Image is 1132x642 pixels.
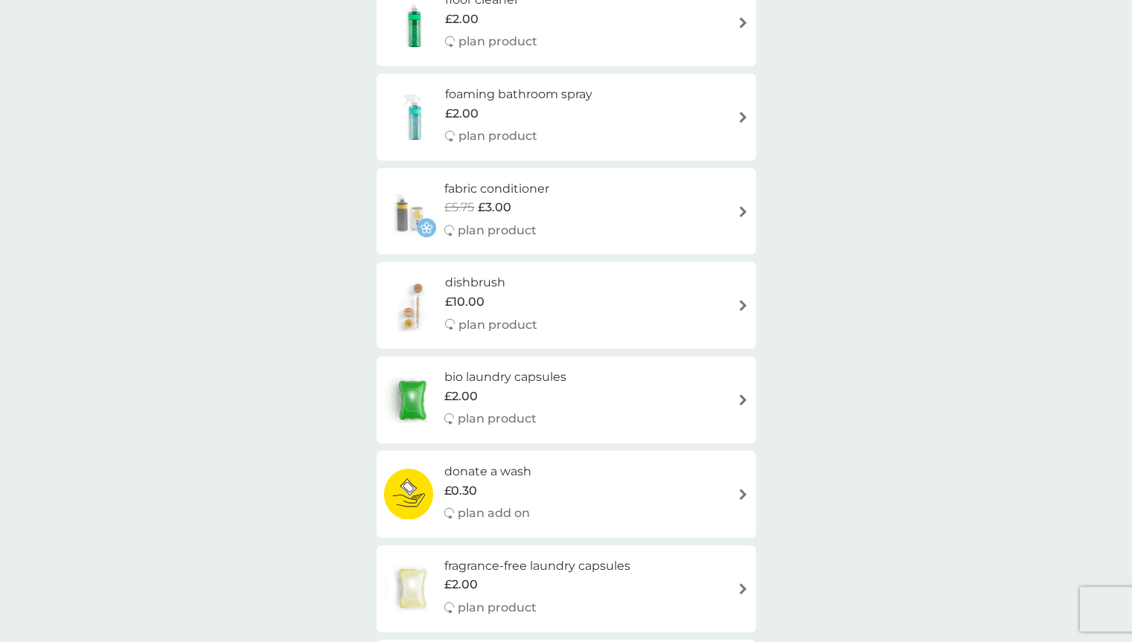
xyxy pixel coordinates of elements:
[445,292,485,312] span: £10.00
[738,489,749,500] img: arrow right
[458,315,537,335] p: plan product
[444,387,478,406] span: £2.00
[384,280,445,332] img: dishbrush
[444,179,549,199] h6: fabric conditioner
[458,126,537,146] p: plan product
[444,367,566,387] h6: bio laundry capsules
[458,504,530,523] p: plan add on
[738,206,749,217] img: arrow right
[458,32,537,51] p: plan product
[445,273,537,292] h6: dishbrush
[738,17,749,28] img: arrow right
[444,462,531,481] h6: donate a wash
[384,468,434,520] img: donate a wash
[445,85,592,104] h6: foaming bathroom spray
[384,185,436,237] img: fabric conditioner
[384,562,441,614] img: fragrance-free laundry capsules
[458,221,537,240] p: plan product
[445,104,479,123] span: £2.00
[445,10,479,29] span: £2.00
[444,481,477,501] span: £0.30
[738,583,749,594] img: arrow right
[444,575,478,594] span: £2.00
[738,394,749,405] img: arrow right
[738,112,749,123] img: arrow right
[384,91,445,143] img: foaming bathroom spray
[738,300,749,311] img: arrow right
[444,556,630,576] h6: fragrance-free laundry capsules
[444,198,474,217] span: £5.75
[478,198,511,217] span: £3.00
[384,374,441,426] img: bio laundry capsules
[458,409,537,428] p: plan product
[458,598,537,617] p: plan product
